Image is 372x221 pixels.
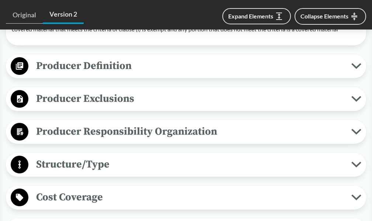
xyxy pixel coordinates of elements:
[8,155,364,174] button: Structure/Type
[28,90,351,107] span: Producer Exclusions
[28,123,351,140] span: Producer Responsibility Organization
[8,90,364,108] button: Producer Exclusions
[28,189,351,206] span: Cost Coverage
[43,6,84,24] a: Version 2
[222,8,291,24] button: Expand Elements
[8,122,364,141] button: Producer Responsibility Organization
[28,156,351,173] span: Structure/Type
[6,7,43,24] a: Original
[295,8,366,25] button: Collapse Elements
[8,57,364,76] button: Producer Definition
[8,188,364,207] button: Cost Coverage
[28,58,351,74] span: Producer Definition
